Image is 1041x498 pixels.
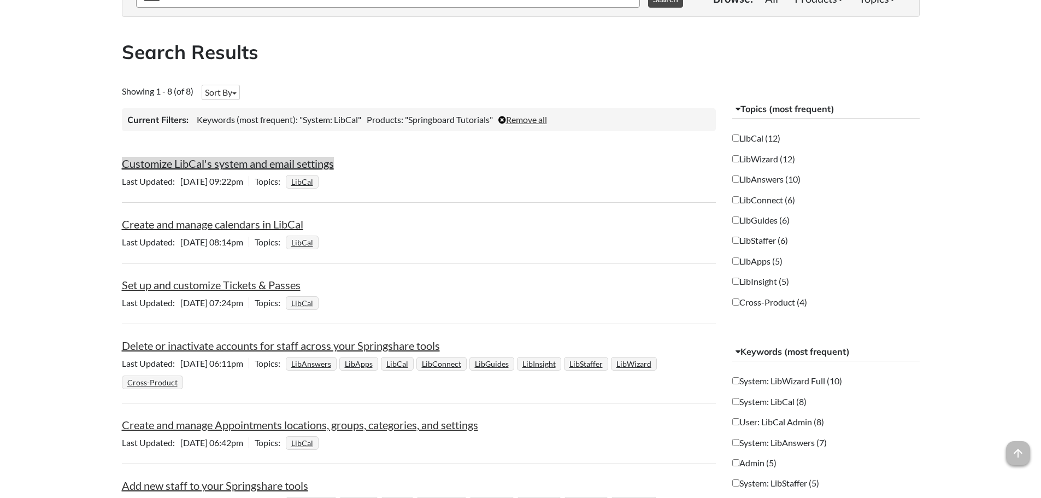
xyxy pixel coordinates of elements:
[521,356,557,372] a: LibInsight
[732,214,790,226] label: LibGuides (6)
[122,297,249,308] span: [DATE] 07:24pm
[122,176,249,186] span: [DATE] 09:22pm
[286,297,321,308] ul: Topics
[122,437,180,448] span: Last Updated
[732,153,795,165] label: LibWizard (12)
[290,435,315,451] a: LibCal
[732,479,739,487] input: System: LibStaffer (5)
[732,396,807,408] label: System: LibCal (8)
[255,237,286,247] span: Topics
[255,358,286,368] span: Topics
[732,298,739,306] input: Cross-Product (4)
[732,278,739,285] input: LibInsight (5)
[343,356,374,372] a: LibApps
[732,132,780,144] label: LibCal (12)
[122,339,440,352] a: Delete or inactivate accounts for staff across your Springshare tools
[197,114,298,125] span: Keywords (most frequent):
[732,134,739,142] input: LibCal (12)
[122,218,303,231] a: Create and manage calendars in LibCal
[122,237,249,247] span: [DATE] 08:14pm
[126,374,179,390] a: Cross-Product
[122,278,301,291] a: Set up and customize Tickets & Passes
[122,39,920,66] h2: Search Results
[732,276,789,288] label: LibInsight (5)
[732,477,819,489] label: System: LibStaffer (5)
[385,356,410,372] a: LibCal
[1006,442,1030,455] a: arrow_upward
[732,175,739,183] input: LibAnswers (10)
[122,157,334,170] a: Customize LibCal's system and email settings
[286,237,321,247] ul: Topics
[732,99,920,119] button: Topics (most frequent)
[122,237,180,247] span: Last Updated
[286,437,321,448] ul: Topics
[732,296,807,308] label: Cross-Product (4)
[568,356,604,372] a: LibStaffer
[732,439,739,446] input: System: LibAnswers (7)
[290,356,333,372] a: LibAnswers
[299,114,361,125] span: "System: LibCal"
[122,176,180,186] span: Last Updated
[732,194,795,206] label: LibConnect (6)
[122,418,478,431] a: Create and manage Appointments locations, groups, categories, and settings
[732,155,739,162] input: LibWizard (12)
[367,114,403,125] span: Products:
[127,114,189,126] h3: Current Filters
[732,418,739,425] input: User: LibCal Admin (8)
[498,114,547,125] a: Remove all
[255,437,286,448] span: Topics
[732,416,824,428] label: User: LibCal Admin (8)
[732,216,739,224] input: LibGuides (6)
[732,196,739,203] input: LibConnect (6)
[255,297,286,308] span: Topics
[122,358,249,368] span: [DATE] 06:11pm
[732,375,842,387] label: System: LibWizard Full (10)
[286,176,321,186] ul: Topics
[290,235,315,250] a: LibCal
[732,377,739,384] input: System: LibWizard Full (10)
[290,174,315,190] a: LibCal
[732,342,920,362] button: Keywords (most frequent)
[732,237,739,244] input: LibStaffer (6)
[732,457,777,469] label: Admin (5)
[732,459,739,466] input: Admin (5)
[732,437,827,449] label: System: LibAnswers (7)
[290,295,315,311] a: LibCal
[732,257,739,265] input: LibApps (5)
[122,86,193,96] span: Showing 1 - 8 (of 8)
[122,479,308,492] a: Add new staff to your Springshare tools
[405,114,493,125] span: "Springboard Tutorials"
[122,297,180,308] span: Last Updated
[732,398,739,405] input: System: LibCal (8)
[122,437,249,448] span: [DATE] 06:42pm
[1006,441,1030,465] span: arrow_upward
[473,356,510,372] a: LibGuides
[420,356,463,372] a: LibConnect
[732,235,788,247] label: LibStaffer (6)
[202,85,240,100] button: Sort By
[732,173,801,185] label: LibAnswers (10)
[122,358,180,368] span: Last Updated
[255,176,286,186] span: Topics
[732,255,783,267] label: LibApps (5)
[122,358,660,387] ul: Topics
[615,356,653,372] a: LibWizard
